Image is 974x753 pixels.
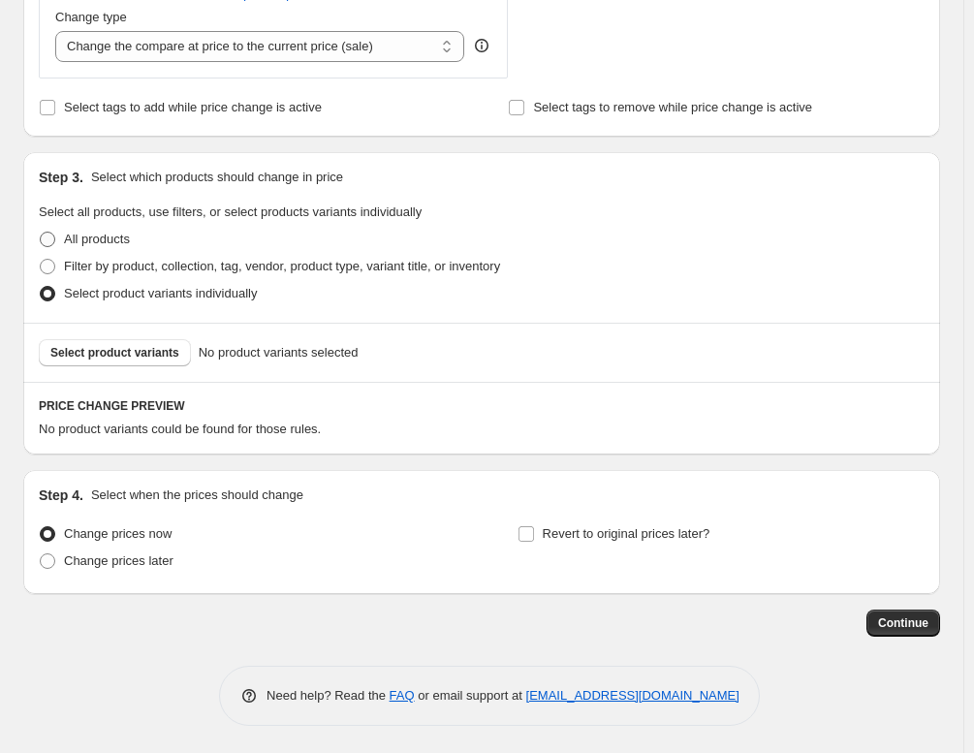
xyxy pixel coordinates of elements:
span: Select all products, use filters, or select products variants individually [39,204,422,219]
span: Continue [878,615,928,631]
span: Select product variants individually [64,286,257,300]
span: No product variants selected [199,343,359,362]
p: Select which products should change in price [91,168,343,187]
span: Select tags to add while price change is active [64,100,322,114]
span: or email support at [415,688,526,703]
span: Revert to original prices later? [543,526,710,541]
a: FAQ [390,688,415,703]
h6: PRICE CHANGE PREVIEW [39,398,925,414]
span: Filter by product, collection, tag, vendor, product type, variant title, or inventory [64,259,500,273]
span: Change prices now [64,526,172,541]
div: help [472,36,491,55]
a: [EMAIL_ADDRESS][DOMAIN_NAME] [526,688,739,703]
span: Select product variants [50,345,179,361]
p: Select when the prices should change [91,486,303,505]
button: Continue [866,610,940,637]
span: No product variants could be found for those rules. [39,422,321,436]
span: Select tags to remove while price change is active [533,100,812,114]
span: Need help? Read the [267,688,390,703]
span: Change type [55,10,127,24]
h2: Step 4. [39,486,83,505]
h2: Step 3. [39,168,83,187]
span: All products [64,232,130,246]
span: Change prices later [64,553,173,568]
button: Select product variants [39,339,191,366]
